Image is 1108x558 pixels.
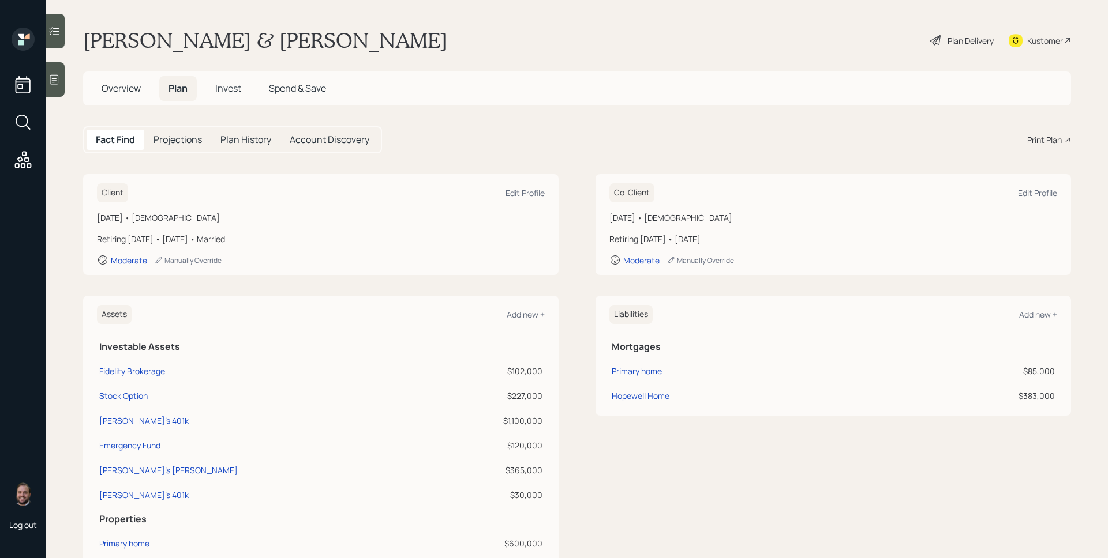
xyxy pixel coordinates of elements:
div: Manually Override [667,255,734,265]
h5: Investable Assets [99,341,542,352]
div: Plan Delivery [948,35,994,47]
h6: Liabilities [609,305,653,324]
div: Print Plan [1027,134,1062,146]
div: $383,000 [882,390,1055,402]
div: Edit Profile [1018,187,1057,198]
span: Spend & Save [269,82,326,95]
div: Emergency Fund [99,439,160,451]
div: Hopewell Home [612,390,669,402]
h6: Co-Client [609,183,654,202]
div: Primary home [612,365,662,377]
div: Primary home [99,537,149,549]
h1: [PERSON_NAME] & [PERSON_NAME] [83,28,447,53]
h6: Client [97,183,128,202]
div: $600,000 [442,537,542,549]
h5: Properties [99,514,542,525]
span: Plan [169,82,188,95]
div: [DATE] • [DEMOGRAPHIC_DATA] [97,212,545,224]
div: $365,000 [442,464,542,476]
div: Add new + [507,309,545,320]
span: Invest [215,82,241,95]
div: $30,000 [442,489,542,501]
div: $1,100,000 [442,414,542,427]
div: [PERSON_NAME]'s [PERSON_NAME] [99,464,238,476]
h6: Assets [97,305,132,324]
div: [PERSON_NAME]'s 401k [99,414,189,427]
div: Fidelity Brokerage [99,365,165,377]
div: Log out [9,519,37,530]
h5: Account Discovery [290,134,369,145]
div: Manually Override [154,255,222,265]
div: Moderate [111,255,147,266]
img: james-distasi-headshot.png [12,482,35,506]
div: $227,000 [442,390,542,402]
div: Moderate [623,255,660,266]
div: Stock Option [99,390,148,402]
div: $85,000 [882,365,1055,377]
div: Retiring [DATE] • [DATE] [609,233,1057,245]
div: Retiring [DATE] • [DATE] • Married [97,233,545,245]
div: $102,000 [442,365,542,377]
div: $120,000 [442,439,542,451]
div: Kustomer [1027,35,1063,47]
h5: Mortgages [612,341,1055,352]
h5: Projections [154,134,202,145]
h5: Plan History [220,134,271,145]
div: Add new + [1019,309,1057,320]
div: [DATE] • [DEMOGRAPHIC_DATA] [609,212,1057,224]
h5: Fact Find [96,134,135,145]
div: Edit Profile [506,187,545,198]
span: Overview [102,82,141,95]
div: [PERSON_NAME]'s 401k [99,489,189,501]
